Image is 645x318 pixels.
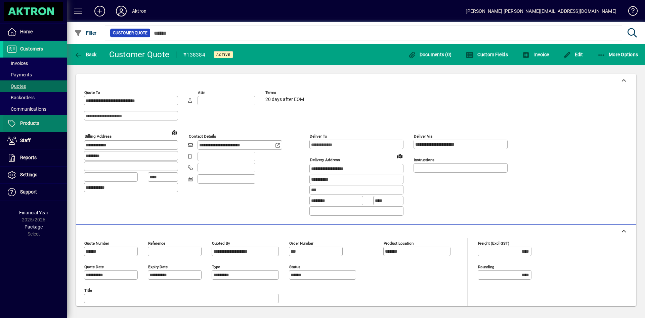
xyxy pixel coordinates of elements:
mat-label: Expiry date [148,264,168,269]
mat-label: Freight (excl GST) [478,241,509,245]
a: Payments [3,69,67,80]
mat-label: Instructions [414,157,434,162]
a: View on map [394,150,405,161]
a: Quotes [3,80,67,92]
span: Customers [20,46,43,51]
span: Home [20,29,33,34]
button: Documents (0) [406,48,453,61]
span: Terms [265,91,306,95]
a: Knowledge Base [623,1,637,23]
a: Settings [3,167,67,183]
span: Back [74,52,97,57]
span: Support [20,189,37,195]
mat-label: Type [212,264,220,269]
span: Backorders [7,95,35,100]
mat-label: Quoted by [212,241,230,245]
span: Custom Fields [466,52,508,57]
mat-label: Product location [384,241,414,245]
button: Back [73,48,98,61]
mat-label: Status [289,264,300,269]
a: Backorders [3,92,67,103]
span: Reports [20,155,37,160]
app-page-header-button: Back [67,48,104,61]
span: Invoices [7,61,28,66]
div: [PERSON_NAME] [PERSON_NAME][EMAIL_ADDRESS][DOMAIN_NAME] [466,6,616,16]
button: Filter [73,27,98,39]
mat-label: Deliver via [414,134,432,139]
mat-label: Quote date [84,264,104,269]
mat-label: Order number [289,241,313,245]
div: Aktron [132,6,146,16]
a: Staff [3,132,67,149]
mat-label: Quote To [84,90,100,95]
span: 20 days after EOM [265,97,304,102]
button: More Options [596,48,640,61]
a: View on map [169,127,180,138]
span: Quotes [7,83,26,89]
span: Filter [74,30,97,36]
span: Payments [7,72,32,77]
mat-label: Rounding [478,264,494,269]
span: Documents (0) [408,52,451,57]
a: Home [3,24,67,40]
mat-label: Reference [148,241,165,245]
span: Customer Quote [113,30,147,36]
a: Products [3,115,67,132]
a: Invoices [3,58,67,69]
span: Products [20,120,39,126]
span: Active [216,52,230,57]
span: Staff [20,138,31,143]
button: Custom Fields [464,48,510,61]
span: Communications [7,106,46,112]
span: Invoice [522,52,549,57]
mat-label: Quote number [84,241,109,245]
span: Edit [563,52,583,57]
button: Invoice [520,48,551,61]
a: Support [3,184,67,201]
span: Settings [20,172,37,177]
div: Customer Quote [109,49,170,60]
button: Profile [111,5,132,17]
a: Reports [3,149,67,166]
span: More Options [597,52,638,57]
mat-label: Deliver To [310,134,327,139]
button: Add [89,5,111,17]
mat-label: Title [84,288,92,292]
button: Edit [561,48,585,61]
mat-label: Attn [198,90,205,95]
span: Financial Year [19,210,48,215]
span: Package [25,224,43,229]
a: Communications [3,103,67,115]
div: #138384 [183,49,205,60]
